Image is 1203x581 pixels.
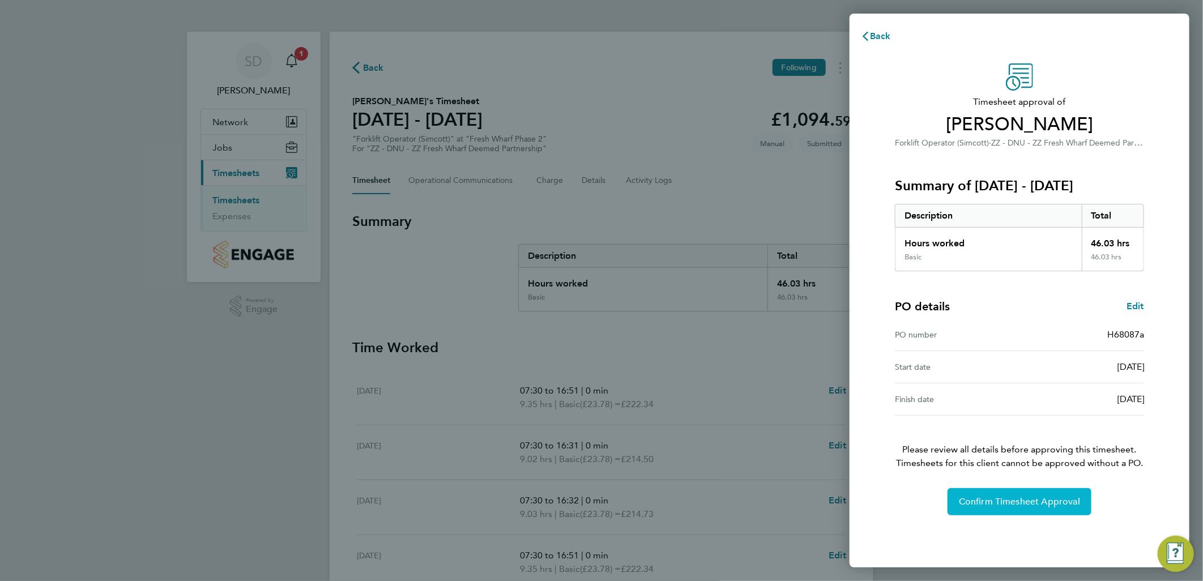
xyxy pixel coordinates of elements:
button: Engage Resource Center [1158,536,1194,572]
span: Confirm Timesheet Approval [959,496,1080,507]
span: · [989,138,991,148]
span: Forklift Operator (Simcott) [895,138,989,148]
div: PO number [895,328,1019,341]
div: Hours worked [895,228,1082,253]
span: [PERSON_NAME] [895,113,1144,136]
div: Total [1082,204,1144,227]
h4: PO details [895,298,950,314]
p: Please review all details before approving this timesheet. [881,416,1158,470]
span: Edit [1127,301,1144,311]
div: Start date [895,360,1019,374]
div: Finish date [895,392,1019,406]
div: 46.03 hrs [1082,253,1144,271]
div: [DATE] [1019,360,1144,374]
div: [DATE] [1019,392,1144,406]
a: Edit [1127,300,1144,313]
div: Description [895,204,1082,227]
span: Timesheet approval of [895,95,1144,109]
span: H68087a [1107,329,1144,340]
button: Back [850,25,902,48]
div: Summary of 22 - 28 Sep 2025 [895,204,1144,271]
span: Back [870,31,891,41]
span: ZZ - DNU - ZZ Fresh Wharf Deemed Partnership [991,137,1163,148]
span: Timesheets for this client cannot be approved without a PO. [881,456,1158,470]
button: Confirm Timesheet Approval [948,488,1091,515]
div: 46.03 hrs [1082,228,1144,253]
h3: Summary of [DATE] - [DATE] [895,177,1144,195]
div: Basic [905,253,922,262]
